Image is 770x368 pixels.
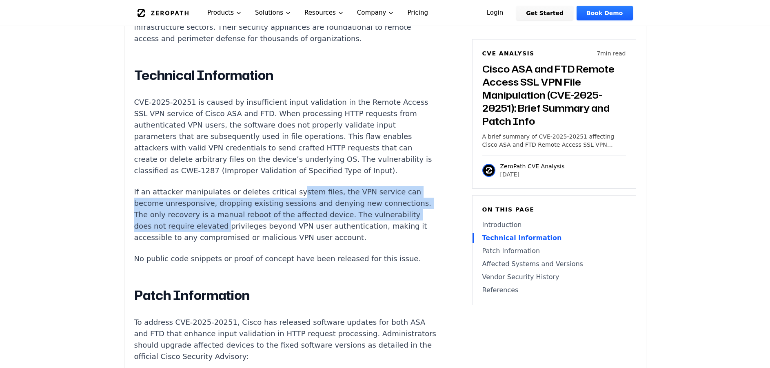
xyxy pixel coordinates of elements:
[482,272,626,282] a: Vendor Security History
[477,6,513,20] a: Login
[482,246,626,256] a: Patch Information
[134,317,438,362] p: To address CVE-2025-20251, Cisco has released software updates for both ASA and FTD that enhance ...
[134,287,438,304] h2: Patch Information
[500,162,565,170] p: ZeroPath CVE Analysis
[482,62,626,128] h3: Cisco ASA and FTD Remote Access SSL VPN File Manipulation (CVE-2025-20251): Brief Summary and Pat...
[134,186,438,243] p: If an attacker manipulates or deletes critical system files, the VPN service can become unrespons...
[482,205,626,214] h6: On this page
[134,253,438,264] p: No public code snippets or proof of concept have been released for this issue.
[482,49,535,57] h6: CVE Analysis
[134,97,438,176] p: CVE-2025-20251 is caused by insufficient input validation in the Remote Access SSL VPN service of...
[482,285,626,295] a: References
[482,132,626,149] p: A brief summary of CVE-2025-20251 affecting Cisco ASA and FTD Remote Access SSL VPN services, cov...
[482,164,495,177] img: ZeroPath CVE Analysis
[597,49,626,57] p: 7 min read
[516,6,573,20] a: Get Started
[482,259,626,269] a: Affected Systems and Versions
[577,6,632,20] a: Book Demo
[500,170,565,178] p: [DATE]
[482,233,626,243] a: Technical Information
[134,67,438,84] h2: Technical Information
[482,220,626,230] a: Introduction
